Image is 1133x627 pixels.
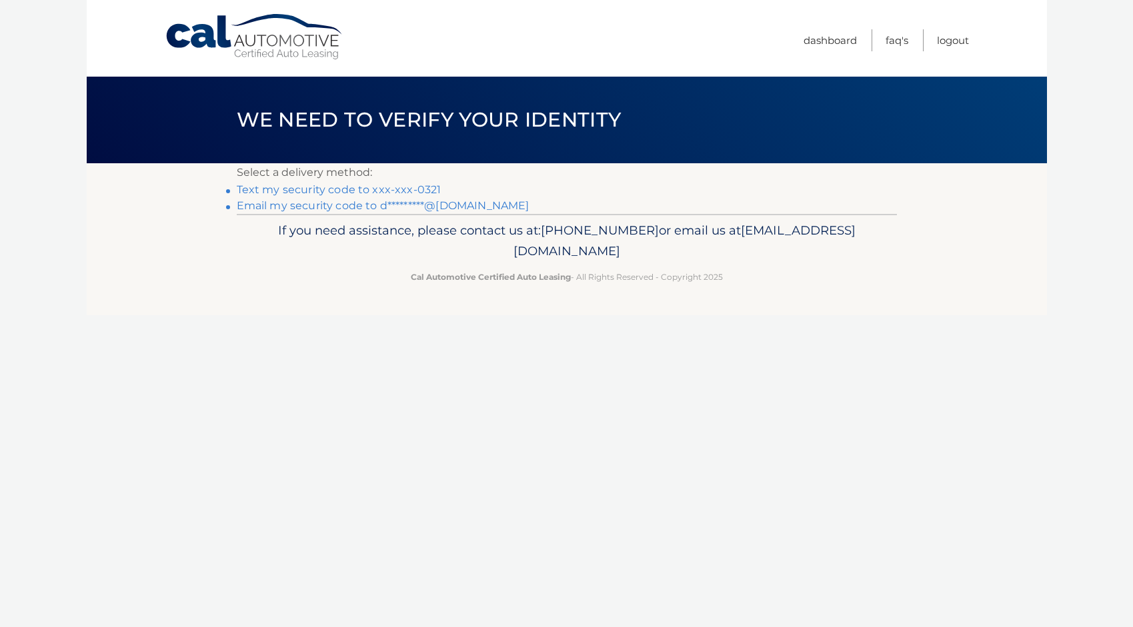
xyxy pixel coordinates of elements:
[411,272,571,282] strong: Cal Automotive Certified Auto Leasing
[237,163,897,182] p: Select a delivery method:
[165,13,345,61] a: Cal Automotive
[541,223,659,238] span: [PHONE_NUMBER]
[237,183,441,196] a: Text my security code to xxx-xxx-0321
[937,29,969,51] a: Logout
[245,270,888,284] p: - All Rights Reserved - Copyright 2025
[237,107,622,132] span: We need to verify your identity
[245,220,888,263] p: If you need assistance, please contact us at: or email us at
[237,199,529,212] a: Email my security code to d*********@[DOMAIN_NAME]
[886,29,908,51] a: FAQ's
[804,29,857,51] a: Dashboard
